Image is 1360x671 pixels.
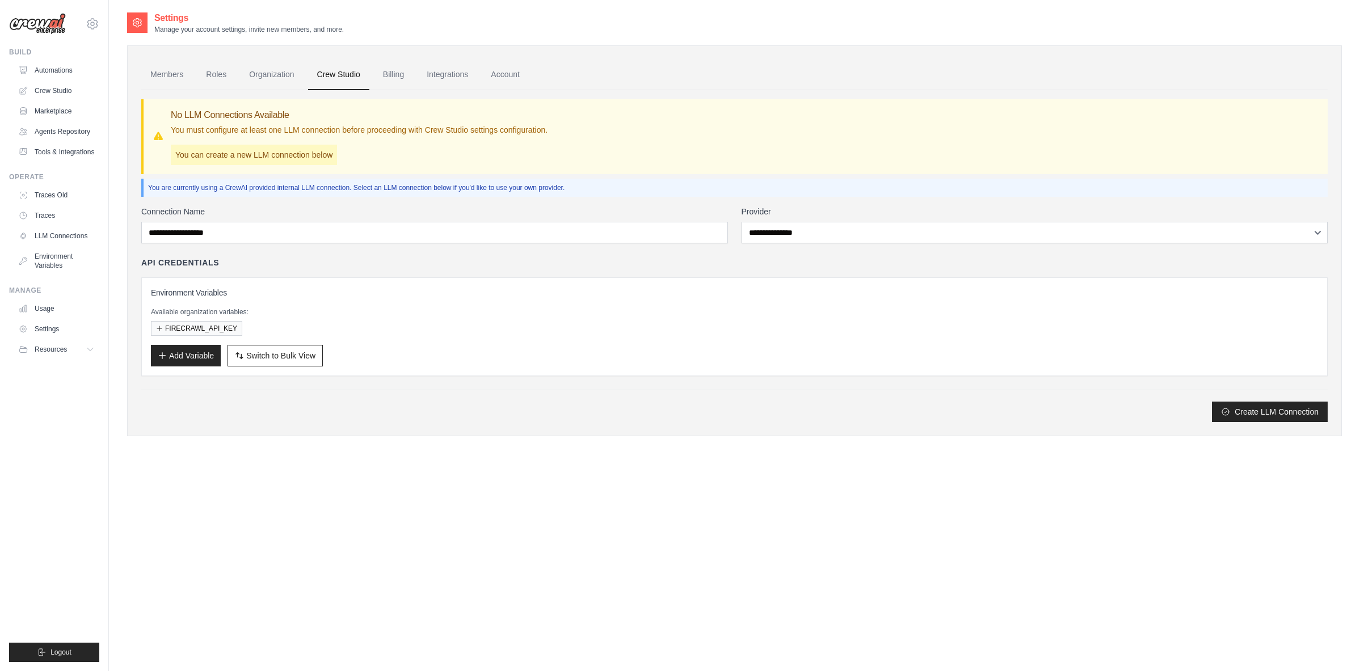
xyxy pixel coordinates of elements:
button: Switch to Bulk View [228,345,323,366]
span: Logout [50,648,71,657]
a: Account [482,60,529,90]
p: You must configure at least one LLM connection before proceeding with Crew Studio settings config... [171,124,548,136]
a: Settings [14,320,99,338]
a: Roles [197,60,235,90]
h2: Settings [154,11,344,25]
a: Members [141,60,192,90]
a: LLM Connections [14,227,99,245]
a: Usage [14,299,99,318]
button: Create LLM Connection [1212,402,1328,422]
h3: Environment Variables [151,287,1318,298]
button: Logout [9,643,99,662]
a: Billing [374,60,413,90]
div: Operate [9,172,99,182]
a: Traces [14,206,99,225]
a: Crew Studio [308,60,369,90]
a: Crew Studio [14,82,99,100]
a: Environment Variables [14,247,99,275]
div: Build [9,48,99,57]
span: Resources [35,345,67,354]
span: Switch to Bulk View [246,350,315,361]
button: Resources [14,340,99,358]
button: Add Variable [151,345,221,366]
a: Traces Old [14,186,99,204]
h4: API Credentials [141,257,219,268]
p: You are currently using a CrewAI provided internal LLM connection. Select an LLM connection below... [148,183,1323,192]
label: Connection Name [141,206,728,217]
a: Organization [240,60,303,90]
a: Marketplace [14,102,99,120]
a: Agents Repository [14,123,99,141]
p: You can create a new LLM connection below [171,145,337,165]
h3: No LLM Connections Available [171,108,548,122]
p: Manage your account settings, invite new members, and more. [154,25,344,34]
label: Provider [742,206,1328,217]
a: Tools & Integrations [14,143,99,161]
a: Integrations [418,60,477,90]
div: Manage [9,286,99,295]
p: Available organization variables: [151,307,1318,316]
img: Logo [9,13,66,35]
a: Automations [14,61,99,79]
button: FIRECRAWL_API_KEY [151,321,242,336]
